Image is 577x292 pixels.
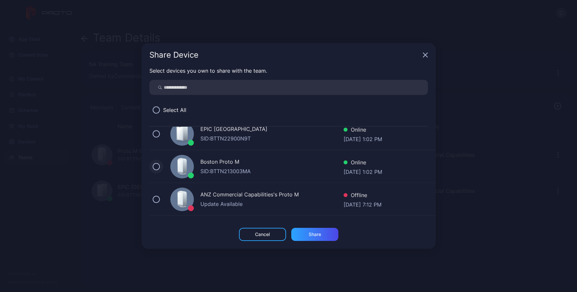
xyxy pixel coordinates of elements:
div: SID: BTTN213003MA [200,167,344,175]
span: Select All [163,106,186,114]
div: Update Available [200,200,344,208]
div: Share [309,232,321,237]
div: [DATE] 1:02 PM [344,135,382,142]
div: Online [344,158,382,168]
button: Cancel [239,228,286,241]
div: ANZ Commercial Capabilities's Proto M [200,191,344,200]
div: [DATE] 1:02 PM [344,168,382,174]
div: EPIC [GEOGRAPHIC_DATA] [200,125,344,135]
p: Select devices you own to share with the team. [149,67,428,75]
div: Proto M [GEOGRAPHIC_DATA] [200,219,344,229]
div: Cancel [255,232,270,237]
div: Online [344,126,382,135]
div: Boston Proto M [200,158,344,167]
div: Offline [344,191,382,201]
div: SID: BTTN22900N9T [200,135,344,142]
button: Share [291,228,338,241]
div: Share Device [149,51,420,59]
div: [DATE] 7:12 PM [344,201,382,207]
